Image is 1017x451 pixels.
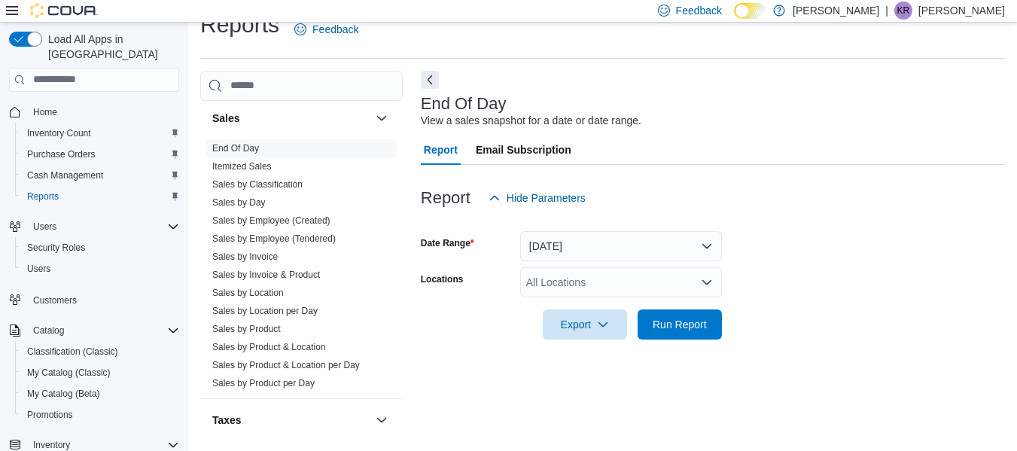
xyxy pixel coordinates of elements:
button: Purchase Orders [15,144,185,165]
button: Users [27,218,62,236]
p: [PERSON_NAME] [918,2,1005,20]
span: KR [897,2,910,20]
button: My Catalog (Classic) [15,362,185,383]
span: Sales by Product & Location per Day [212,359,360,371]
button: Cash Management [15,165,185,186]
button: Taxes [373,411,391,429]
h3: Sales [212,111,240,126]
button: Customers [3,288,185,310]
span: Dark Mode [734,19,735,20]
a: Sales by Invoice & Product [212,270,320,280]
button: Run Report [638,309,722,340]
button: Inventory Count [15,123,185,144]
span: Promotions [27,409,73,421]
span: Sales by Classification [212,178,303,190]
span: Users [21,260,179,278]
h3: End Of Day [421,95,507,113]
a: Itemized Sales [212,161,272,172]
button: Promotions [15,404,185,425]
span: Users [33,221,56,233]
p: [PERSON_NAME] [793,2,879,20]
span: Security Roles [27,242,85,254]
span: Security Roles [21,239,179,257]
span: My Catalog (Classic) [21,364,179,382]
a: Sales by Product per Day [212,378,315,389]
span: My Catalog (Beta) [27,388,100,400]
span: Sales by Employee (Tendered) [212,233,336,245]
button: Export [543,309,627,340]
span: My Catalog (Beta) [21,385,179,403]
span: Reports [21,187,179,206]
button: Next [421,71,439,89]
label: Locations [421,273,464,285]
a: Sales by Classification [212,179,303,190]
img: Cova [30,3,98,18]
span: Sales by Location per Day [212,305,318,317]
span: Purchase Orders [21,145,179,163]
span: Itemized Sales [212,160,272,172]
span: Users [27,263,50,275]
h3: Taxes [212,413,242,428]
a: Users [21,260,56,278]
a: Sales by Day [212,197,266,208]
span: Catalog [27,321,179,340]
input: Dark Mode [734,3,766,19]
a: My Catalog (Classic) [21,364,117,382]
span: Reports [27,190,59,203]
a: Sales by Product & Location [212,342,326,352]
span: Cash Management [21,166,179,184]
span: Sales by Employee (Created) [212,215,330,227]
button: Classification (Classic) [15,341,185,362]
span: Users [27,218,179,236]
button: Home [3,101,185,123]
span: Cash Management [27,169,103,181]
button: Security Roles [15,237,185,258]
span: Hide Parameters [507,190,586,206]
span: End Of Day [212,142,259,154]
span: Feedback [676,3,722,18]
h3: Report [421,189,470,207]
span: Sales by Day [212,197,266,209]
button: Catalog [27,321,70,340]
span: Customers [27,290,179,309]
button: Sales [373,109,391,127]
span: Sales by Product per Day [212,377,315,389]
a: Security Roles [21,239,91,257]
span: Sales by Product [212,323,281,335]
span: Classification (Classic) [21,343,179,361]
a: Classification (Classic) [21,343,124,361]
a: Home [27,103,63,121]
span: Feedback [312,22,358,37]
span: Export [552,309,618,340]
button: Users [3,216,185,237]
span: Classification (Classic) [27,346,118,358]
span: Sales by Invoice & Product [212,269,320,281]
span: Catalog [33,325,64,337]
a: Feedback [288,14,364,44]
label: Date Range [421,237,474,249]
button: Open list of options [701,276,713,288]
a: Sales by Location [212,288,284,298]
button: Sales [212,111,370,126]
a: Sales by Product & Location per Day [212,360,360,370]
a: Promotions [21,406,79,424]
span: Customers [33,294,77,306]
span: Inventory Count [21,124,179,142]
span: Home [33,106,57,118]
button: My Catalog (Beta) [15,383,185,404]
span: My Catalog (Classic) [27,367,111,379]
span: Inventory [33,439,70,451]
span: Sales by Product & Location [212,341,326,353]
div: View a sales snapshot for a date or date range. [421,113,641,129]
button: Taxes [212,413,370,428]
a: Inventory Count [21,124,97,142]
button: Catalog [3,320,185,341]
div: Kevin Russell [894,2,912,20]
span: Sales by Invoice [212,251,278,263]
button: Reports [15,186,185,207]
a: My Catalog (Beta) [21,385,106,403]
button: [DATE] [520,231,722,261]
span: Report [424,135,458,165]
span: Inventory Count [27,127,91,139]
p: | [885,2,888,20]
